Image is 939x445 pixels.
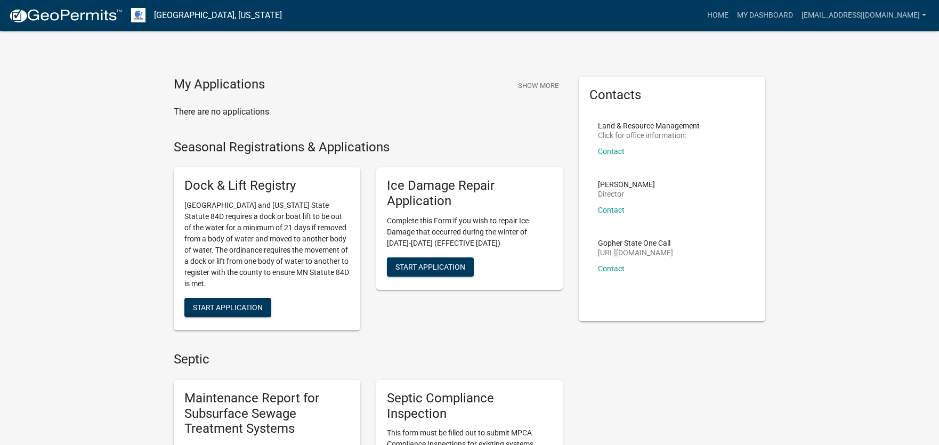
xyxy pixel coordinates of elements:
[387,257,474,277] button: Start Application
[193,303,263,312] span: Start Application
[598,190,655,198] p: Director
[184,178,350,193] h5: Dock & Lift Registry
[598,264,625,273] a: Contact
[387,391,552,422] h5: Septic Compliance Inspection
[733,5,797,26] a: My Dashboard
[174,77,265,93] h4: My Applications
[598,122,700,130] p: Land & Resource Management
[174,352,563,367] h4: Septic
[395,262,465,271] span: Start Application
[598,206,625,214] a: Contact
[514,77,563,94] button: Show More
[598,132,700,139] p: Click for office information:
[174,140,563,155] h4: Seasonal Registrations & Applications
[174,106,563,118] p: There are no applications
[184,391,350,436] h5: Maintenance Report for Subsurface Sewage Treatment Systems
[598,239,673,247] p: Gopher State One Call
[387,178,552,209] h5: Ice Damage Repair Application
[598,181,655,188] p: [PERSON_NAME]
[131,8,145,22] img: Otter Tail County, Minnesota
[154,6,282,25] a: [GEOGRAPHIC_DATA], [US_STATE]
[598,249,673,256] p: [URL][DOMAIN_NAME]
[703,5,733,26] a: Home
[589,87,755,103] h5: Contacts
[184,298,271,317] button: Start Application
[797,5,930,26] a: [EMAIL_ADDRESS][DOMAIN_NAME]
[598,147,625,156] a: Contact
[387,215,552,249] p: Complete this Form if you wish to repair Ice Damage that occurred during the winter of [DATE]-[DA...
[184,200,350,289] p: [GEOGRAPHIC_DATA] and [US_STATE] State Statute 84D requires a dock or boat lift to be out of the ...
